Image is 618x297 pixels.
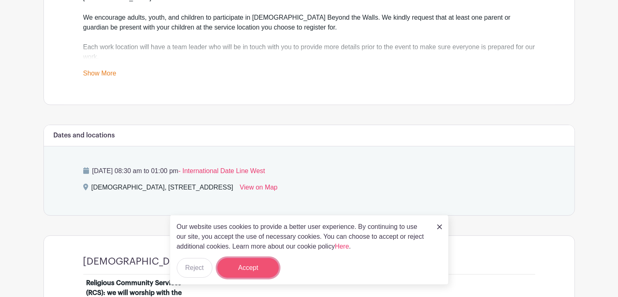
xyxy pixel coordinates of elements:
[335,243,349,250] a: Here
[240,183,278,196] a: View on Map
[91,183,233,196] div: [DEMOGRAPHIC_DATA], [STREET_ADDRESS]
[177,222,429,251] p: Our website uses cookies to provide a better user experience. By continuing to use our site, you ...
[54,132,115,139] h6: Dates and locations
[83,256,312,267] h4: [DEMOGRAPHIC_DATA] Beyond the Walls Projects
[83,70,116,80] a: Show More
[437,224,442,229] img: close_button-5f87c8562297e5c2d7936805f587ecaba9071eb48480494691a3f1689db116b3.svg
[217,258,279,278] button: Accept
[83,166,535,176] p: [DATE] 08:30 am to 01:00 pm
[178,167,265,174] span: - International Date Line West
[177,258,212,278] button: Reject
